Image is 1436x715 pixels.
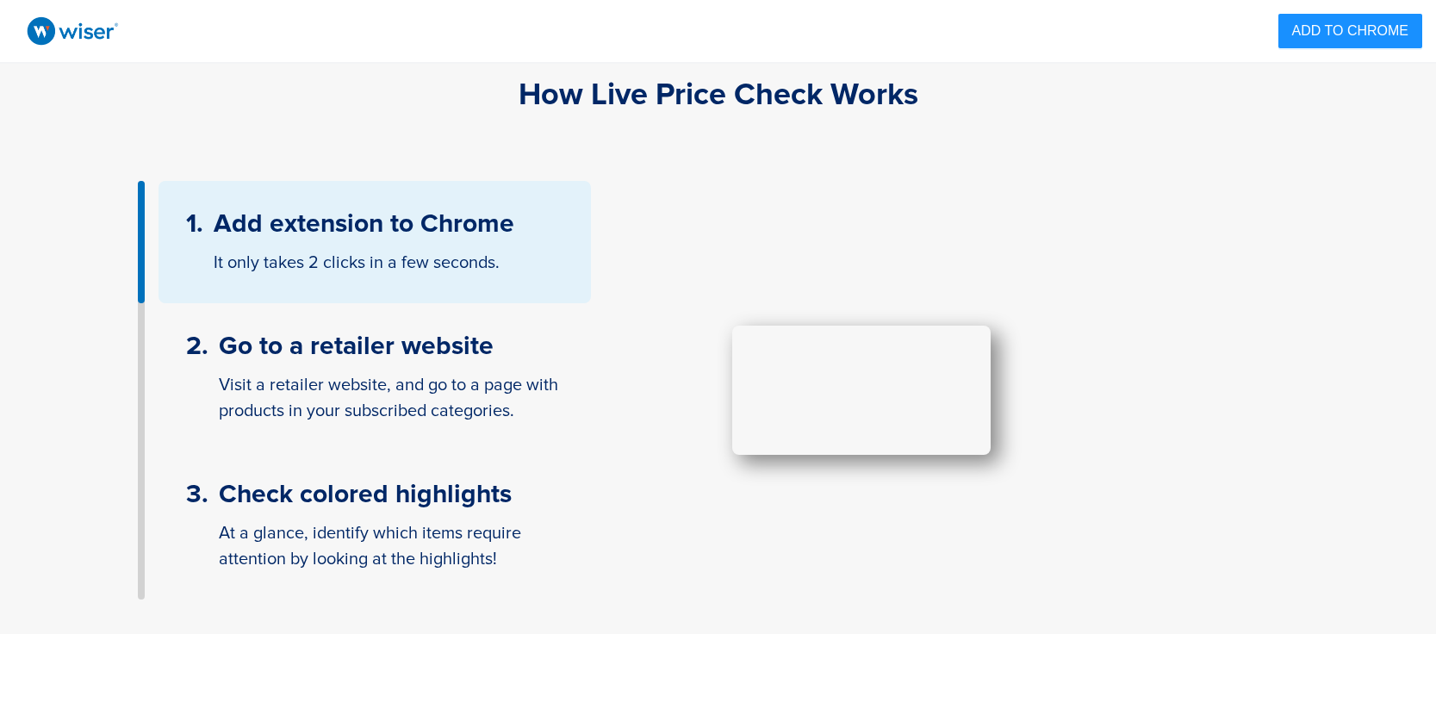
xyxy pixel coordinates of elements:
[732,326,991,455] video: Your browser does not support the video. Please update it.
[219,479,563,510] div: Check colored highlights
[1292,20,1408,41] span: ADD TO CHROME
[14,3,132,59] img: wiser-logo
[214,250,563,276] div: It only takes 2 clicks in a few seconds.
[186,331,208,424] div: 2 .
[1278,14,1422,48] button: ADD TO CHROME
[219,520,563,572] div: At a glance, identify which items require attention by looking at the highlights!
[186,479,208,572] div: 3 .
[186,208,203,276] div: 1 .
[219,372,563,424] div: Visit a retailer website, and go to a page with products in your subscribed categories.
[214,208,563,239] div: Add extension to Chrome
[219,331,563,362] div: Go to a retailer website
